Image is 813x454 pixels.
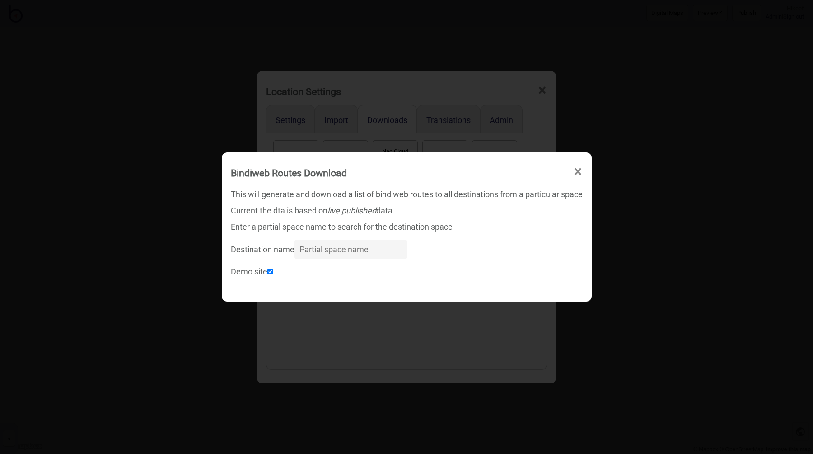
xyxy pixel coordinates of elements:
input: Destination name [294,240,407,259]
span: Destination name [231,245,294,254]
div: Enter a partial space name to search for the destination space [231,219,583,235]
input: Demo site [267,269,273,274]
span: Demo site [231,267,267,276]
em: live published [327,206,376,215]
div: Current the dta is based on data [231,203,583,219]
div: This will generate and download a list of bindiweb routes to all destinations from a particular s... [231,186,583,203]
span: × [573,157,583,187]
div: Bindiweb Routes Download [231,163,347,183]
